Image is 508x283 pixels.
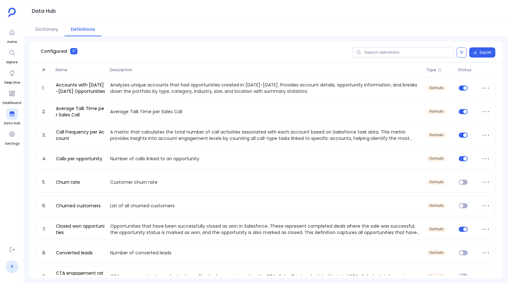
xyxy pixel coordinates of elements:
[352,47,454,58] input: Search definitions
[40,226,53,232] span: 7.
[430,204,443,208] span: formula
[6,39,18,45] span: Home
[41,48,67,54] span: Configured
[64,23,101,36] button: Definitions
[53,67,107,72] span: Name
[6,47,18,65] a: Explore
[6,60,18,65] span: Explore
[430,110,443,114] span: formula
[108,179,424,185] p: Customer churn rate
[108,223,424,236] p: Opportunities that have been successfully closed as won in Salesforce. These represent completed ...
[40,179,53,185] span: 5.
[6,260,18,273] a: P
[32,7,56,16] h1: Data Hub
[6,27,18,45] a: Home
[53,203,103,209] a: Churned customers
[107,67,424,72] span: Description
[53,270,108,283] a: CTA engagement rate
[426,67,436,72] span: Type
[40,155,53,162] span: 4.
[430,274,443,278] span: formula
[5,128,19,146] a: Settings
[480,50,491,55] span: Export
[3,100,21,106] span: Dashboard
[469,47,495,58] button: Export
[40,250,53,256] span: 8.
[40,85,53,91] span: 1.
[40,273,53,280] span: 9.
[430,180,443,184] span: formula
[53,82,108,94] a: Accounts with [DATE]-[DATE] Opportunities
[40,108,53,115] span: 2.
[53,179,83,185] a: Churn rate
[430,157,443,161] span: formula
[430,227,443,231] span: formula
[108,155,424,162] p: Number of calls linked to an opportunity
[3,88,21,106] a: Dashboard
[4,67,20,85] a: Deep Dive
[4,121,20,126] span: Data Hub
[456,67,478,72] span: Status
[70,48,77,54] span: 37
[108,250,424,256] p: Number of converted leads
[40,203,53,209] span: 6.
[29,23,64,36] button: Dictionary
[108,203,424,209] p: List of all churned customers
[5,141,19,146] span: Settings
[430,251,443,255] span: formula
[8,8,16,17] img: petavue logo
[40,132,53,138] span: 3.
[108,129,424,141] p: A metric that calculates the total number of call activities associated with each account based o...
[53,105,108,118] a: Average Talk Time per Sales Call
[4,80,20,85] span: Deep Dive
[108,82,424,94] p: Analyzes unique accounts that had opportunities created in [DATE]-[DATE]. Provides account detail...
[108,273,424,280] p: CTA engagement rate evaluates how effectively experiences lead to CTA clicks. This is calculated ...
[53,223,108,236] a: Closed won opportunities
[53,129,108,141] a: Call Frequency per Account
[108,108,424,115] p: Average Talk Time per Sales Call
[430,86,443,90] span: formula
[53,250,95,256] a: Converted leads
[39,67,53,72] span: #
[4,108,20,126] a: Data Hub
[53,155,105,162] a: Calls per opportunity
[430,133,443,137] span: formula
